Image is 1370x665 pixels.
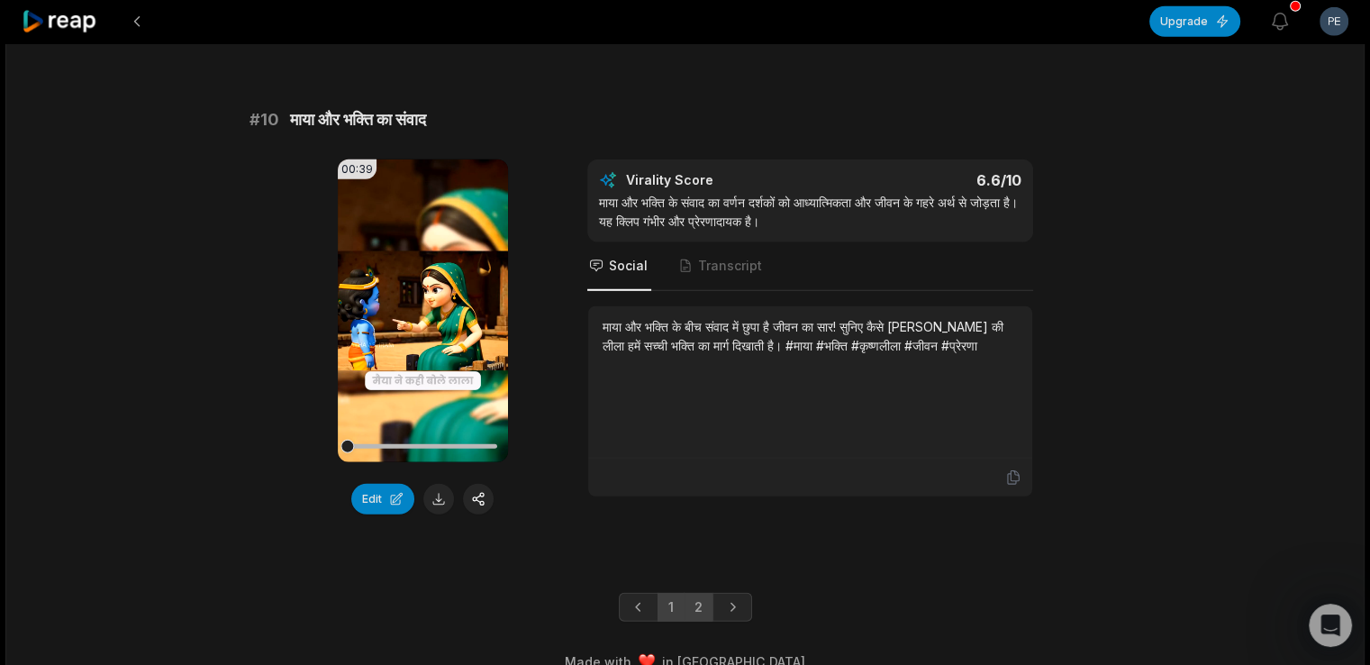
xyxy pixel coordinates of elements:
span: # 10 [250,107,279,132]
span: Transcript [698,257,762,275]
a: Next page [712,593,752,622]
a: Page 2 [684,593,713,622]
nav: Tabs [587,242,1033,291]
span: Social [609,257,648,275]
iframe: Intercom live chat [1309,604,1352,647]
ul: Pagination [619,593,752,622]
div: माया और भक्ति के बीच संवाद में छुपा है जीवन का सार! सुनिए कैसे [PERSON_NAME] की लीला हमें सच्ची भ... [603,317,1018,355]
button: Edit [351,484,414,515]
span: माया और भक्ति का संवाद [290,107,426,132]
button: Upgrade [1149,6,1240,37]
div: Virality Score [626,171,820,189]
a: Page 1 is your current page [658,593,685,622]
video: Your browser does not support mp4 format. [338,159,508,462]
a: Previous page [619,593,658,622]
div: 6.6 /10 [828,171,1021,189]
div: माया और भक्ति के संवाद का वर्णन दर्शकों को आध्यात्मिकता और जीवन के गहरे अर्थ से जोड़ता है। यह क्ल... [599,193,1021,231]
